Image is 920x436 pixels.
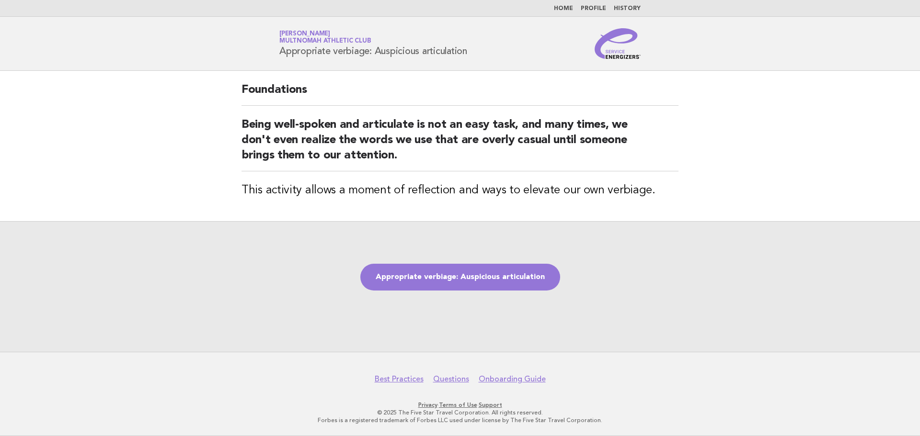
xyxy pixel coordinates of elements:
[279,31,467,56] h1: Appropriate verbiage: Auspicious articulation
[360,264,560,291] a: Appropriate verbiage: Auspicious articulation
[167,401,753,409] p: · ·
[167,416,753,424] p: Forbes is a registered trademark of Forbes LLC used under license by The Five Star Travel Corpora...
[241,183,678,198] h3: This activity allows a moment of reflection and ways to elevate our own verbiage.
[167,409,753,416] p: © 2025 The Five Star Travel Corporation. All rights reserved.
[479,402,502,408] a: Support
[418,402,437,408] a: Privacy
[375,374,424,384] a: Best Practices
[279,38,371,45] span: Multnomah Athletic Club
[439,402,477,408] a: Terms of Use
[433,374,469,384] a: Questions
[479,374,546,384] a: Onboarding Guide
[279,31,371,44] a: [PERSON_NAME]Multnomah Athletic Club
[241,82,678,106] h2: Foundations
[614,6,641,11] a: History
[241,117,678,171] h2: Being well-spoken and articulate is not an easy task, and many times, we don't even realize the w...
[581,6,606,11] a: Profile
[595,28,641,59] img: Service Energizers
[554,6,573,11] a: Home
